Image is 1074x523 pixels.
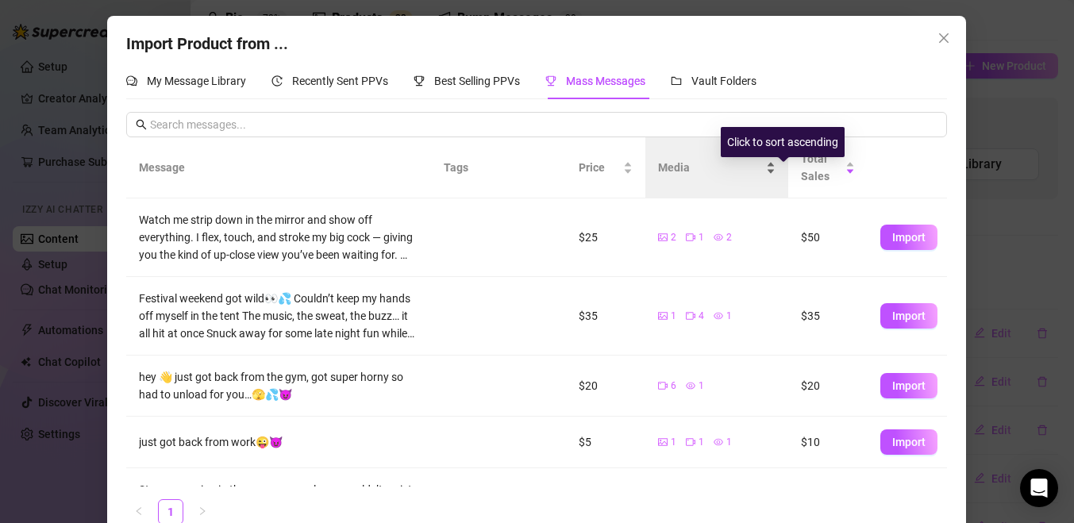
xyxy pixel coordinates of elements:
div: Festival weekend got wild👀💦 Couldn’t keep my hands off myself in the tent The music, the sweat, t... [139,290,418,342]
span: picture [659,311,668,321]
span: Media [659,159,764,176]
span: Vault Folders [691,75,756,87]
span: video-camera [659,381,668,390]
span: video-camera [687,437,696,447]
td: $50 [789,198,868,277]
td: $35 [789,277,868,356]
span: 2 [727,230,733,245]
span: right [198,506,207,516]
span: Mass Messages [566,75,645,87]
span: trophy [545,75,556,87]
span: eye [714,233,724,242]
span: Best Selling PPVs [434,75,520,87]
span: 4 [699,309,705,324]
span: video-camera [687,311,696,321]
button: Import [881,429,938,455]
span: 1 [727,309,733,324]
span: Import [893,310,926,322]
span: My Message Library [147,75,246,87]
span: search [136,119,147,130]
th: Tags [432,137,527,198]
span: folder [671,75,682,87]
td: $25 [567,198,646,277]
th: Message [126,137,431,198]
button: Import [881,225,938,250]
span: 2 [672,230,677,245]
span: picture [659,233,668,242]
td: $20 [567,356,646,417]
span: trophy [414,75,425,87]
span: 1 [699,379,705,394]
span: 1 [699,435,705,450]
span: Price [579,159,621,176]
th: Media [646,137,789,198]
div: Click to sort ascending [721,127,845,157]
th: Total Sales [789,137,868,198]
span: Import [893,379,926,392]
span: eye [714,311,724,321]
input: Search messages... [150,116,937,133]
span: 1 [727,435,733,450]
div: Watch me strip down in the mirror and show off everything. I flex, touch, and stroke my big cock ... [139,211,418,263]
span: Import [893,231,926,244]
span: Total Sales [802,150,843,185]
span: picture [659,437,668,447]
td: $10 [789,417,868,468]
span: history [271,75,283,87]
span: 1 [672,435,677,450]
span: Import [893,436,926,448]
span: 1 [699,230,705,245]
span: Recently Sent PPVs [292,75,388,87]
button: Import [881,303,938,329]
th: Price [567,137,646,198]
td: $35 [567,277,646,356]
div: Open Intercom Messenger [1020,469,1058,507]
span: left [134,506,144,516]
span: Close [932,32,957,44]
span: 1 [672,309,677,324]
span: video-camera [687,233,696,242]
span: comment [126,75,137,87]
button: Import [881,373,938,398]
div: just got back from work😜😈 [139,433,418,451]
td: $5 [567,417,646,468]
span: eye [687,381,696,390]
div: hey 👋 just got back from the gym, got super horny so had to unload for you…🫣💦😈 [139,368,418,403]
td: $20 [789,356,868,417]
span: close [938,32,951,44]
span: Import Product from ... [126,34,288,53]
button: Close [932,25,957,51]
span: eye [714,437,724,447]
span: 6 [672,379,677,394]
